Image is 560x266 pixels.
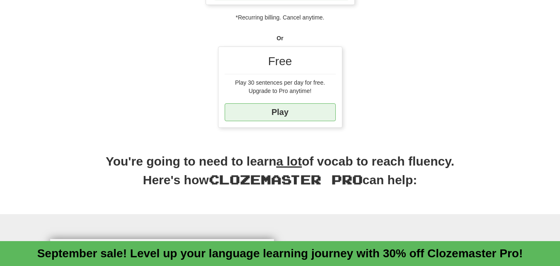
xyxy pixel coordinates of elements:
[225,103,336,121] a: Play
[276,154,302,168] u: a lot
[44,153,516,198] h2: You're going to need to learn of vocab to reach fluency. Here's how can help:
[209,172,363,187] span: Clozemaster Pro
[225,53,336,74] div: Free
[37,247,523,260] a: September sale! Level up your language learning journey with 30% off Clozemaster Pro!
[276,35,283,41] strong: Or
[225,87,336,95] div: Upgrade to Pro anytime!
[225,78,336,87] div: Play 30 sentences per day for free.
